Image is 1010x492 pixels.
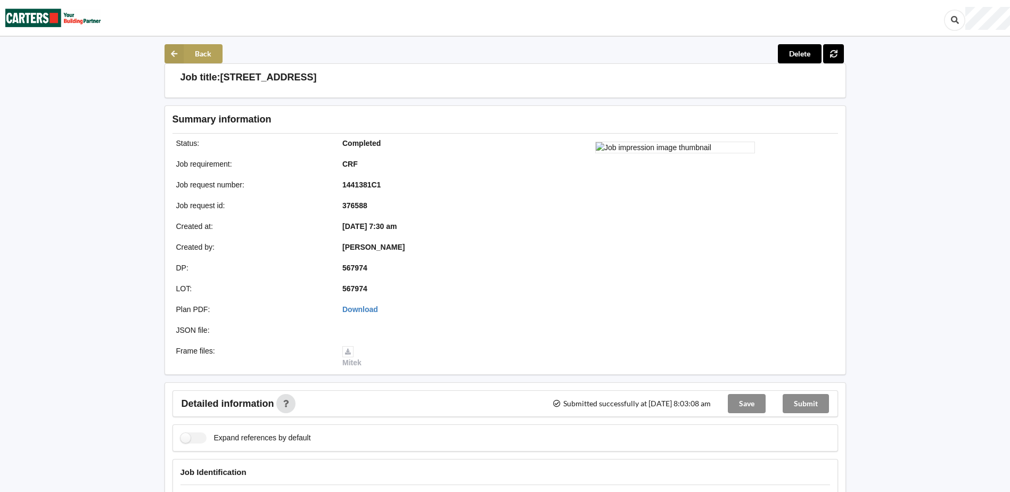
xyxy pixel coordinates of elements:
b: [DATE] 7:30 am [342,222,397,231]
b: CRF [342,160,358,168]
span: Detailed information [182,399,274,408]
h3: Job title: [180,71,220,84]
div: Frame files : [169,346,335,368]
div: JSON file : [169,325,335,335]
b: [PERSON_NAME] [342,243,405,251]
div: User Profile [965,7,1010,30]
b: 567974 [342,284,367,293]
a: Mitek [342,347,362,367]
div: Job request id : [169,200,335,211]
h3: [STREET_ADDRESS] [220,71,317,84]
b: Completed [342,139,381,147]
div: LOT : [169,283,335,294]
h4: Job Identification [180,467,830,477]
img: Carters [5,1,101,35]
a: Download [342,305,378,314]
div: Job request number : [169,179,335,190]
button: Back [165,44,223,63]
b: 567974 [342,264,367,272]
button: Delete [778,44,822,63]
div: Created at : [169,221,335,232]
img: Job impression image thumbnail [595,142,755,153]
div: Job requirement : [169,159,335,169]
b: 376588 [342,201,367,210]
label: Expand references by default [180,432,311,444]
span: Submitted successfully at [DATE] 8:03:08 am [552,400,710,407]
div: Plan PDF : [169,304,335,315]
div: Created by : [169,242,335,252]
div: DP : [169,263,335,273]
div: Status : [169,138,335,149]
b: 1441381C1 [342,181,381,189]
h3: Summary information [173,113,668,126]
